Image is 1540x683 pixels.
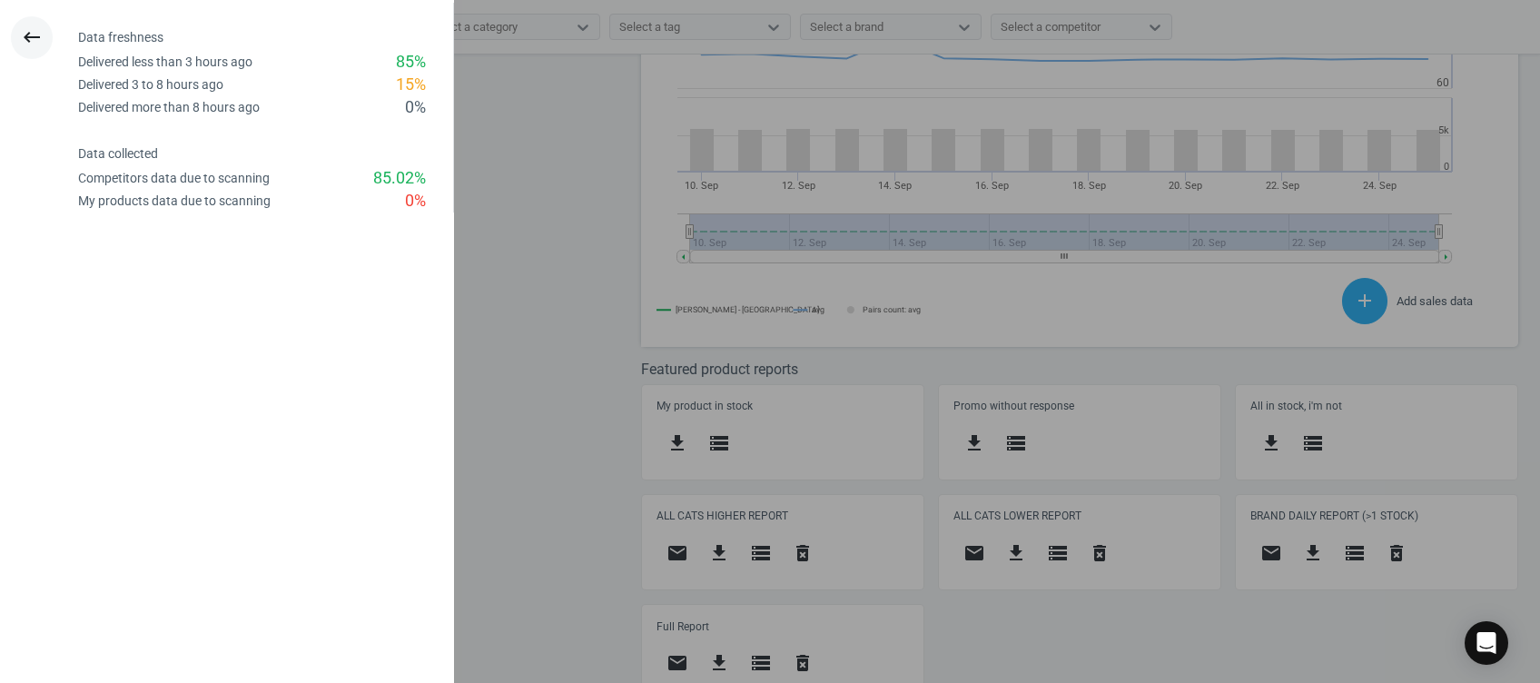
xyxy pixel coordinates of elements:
div: 85.02 % [373,167,426,190]
h4: Data freshness [78,30,453,45]
i: keyboard_backspace [21,26,43,48]
div: Open Intercom Messenger [1465,621,1508,665]
h4: Data collected [78,146,453,162]
button: keyboard_backspace [11,16,53,59]
div: My products data due to scanning [78,193,271,210]
div: 85 % [396,51,426,74]
div: Delivered less than 3 hours ago [78,54,252,71]
div: 15 % [396,74,426,96]
div: 0 % [405,190,426,213]
div: 0 % [405,96,426,119]
div: Competitors data due to scanning [78,170,270,187]
div: Delivered more than 8 hours ago [78,99,260,116]
div: Delivered 3 to 8 hours ago [78,76,223,94]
